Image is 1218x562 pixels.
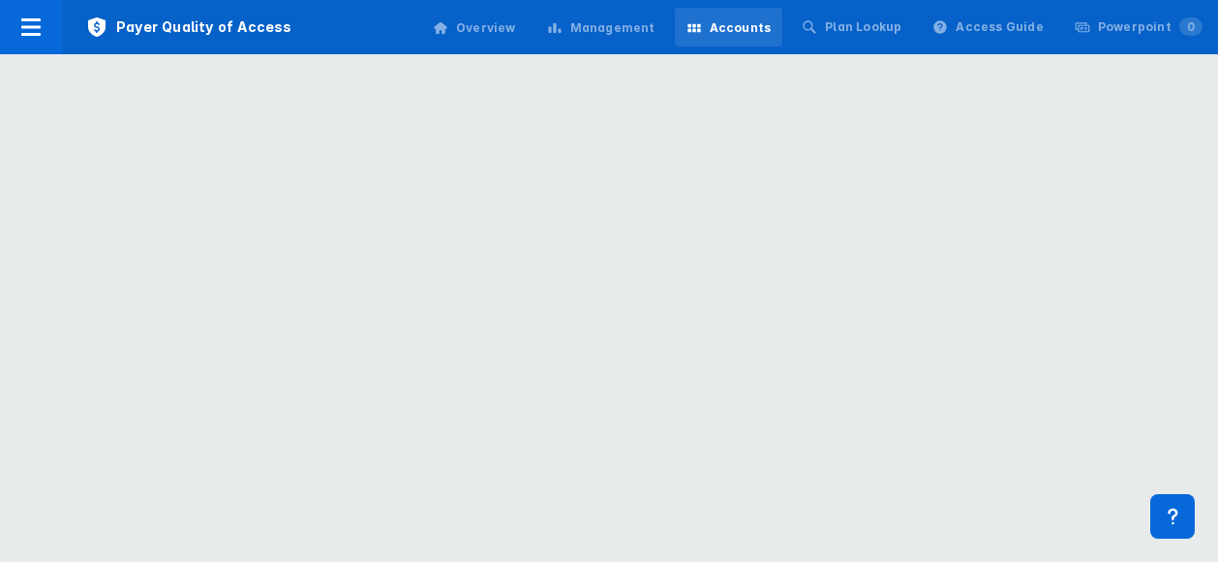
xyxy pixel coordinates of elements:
[570,19,655,37] div: Management
[1150,494,1195,539] div: Contact Support
[710,19,772,37] div: Accounts
[456,19,516,37] div: Overview
[535,8,667,47] a: Management
[956,18,1043,36] div: Access Guide
[675,8,783,47] a: Accounts
[1098,18,1203,36] div: Powerpoint
[1179,17,1203,36] span: 0
[421,8,528,47] a: Overview
[825,18,901,36] div: Plan Lookup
